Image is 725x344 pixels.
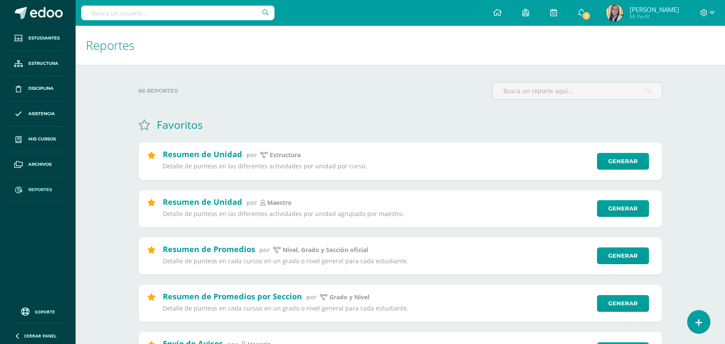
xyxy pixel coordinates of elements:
span: Cerrar panel [24,333,57,339]
h2: Resumen de Promedios por Seccion [163,291,302,301]
input: Busca un usuario... [81,6,274,20]
span: por [259,246,270,254]
span: Asistencia [28,110,55,117]
span: Soporte [35,309,55,315]
input: Busca un reporte aquí... [493,82,662,99]
a: Asistencia [7,101,69,127]
p: Detalle de punteos en cada cursos en un grado o nivel general para cada estudiante. [163,257,591,265]
a: Mis cursos [7,127,69,152]
p: Detalle de punteos en cada cursos en un grado o nivel general para cada estudiante. [163,304,591,312]
span: Mi Perfil [630,13,679,20]
span: Mis cursos [28,136,56,143]
h2: Resumen de Promedios [163,244,255,254]
a: Generar [597,153,649,170]
a: Archivos [7,152,69,177]
a: Generar [597,200,649,217]
h2: Resumen de Unidad [163,197,242,207]
span: Estructura [28,60,58,67]
label: 66 reportes [138,82,485,100]
p: Nivel, Grado y Sección oficial [283,246,368,254]
span: Reportes [28,186,52,193]
span: Archivos [28,161,52,168]
p: estructura [270,151,301,159]
a: Generar [597,295,649,312]
span: [PERSON_NAME] [630,5,679,14]
span: 2 [582,11,591,21]
span: por [306,293,317,301]
a: Reportes [7,177,69,203]
a: Disciplina [7,76,69,102]
span: Disciplina [28,85,54,92]
h2: Resumen de Unidad [163,149,242,159]
img: 686a06a3bf1af68f69e33fbdca467678.png [606,4,623,21]
span: Estudiantes [28,35,60,42]
p: Grado y Nivel [329,293,369,301]
a: Generar [597,247,649,264]
h1: Favoritos [157,117,203,132]
span: Reportes [86,37,134,53]
a: Estructura [7,51,69,76]
a: Estudiantes [7,26,69,51]
span: por [247,151,257,159]
p: Detalle de punteos en las diferentes actividades por unidad agrupado por maestro. [163,210,591,218]
span: por [247,198,257,207]
p: Detalle de punteos en las diferentes actividades por unidad por curso. [163,162,591,170]
a: Soporte [10,305,65,317]
p: maestro [267,199,292,207]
